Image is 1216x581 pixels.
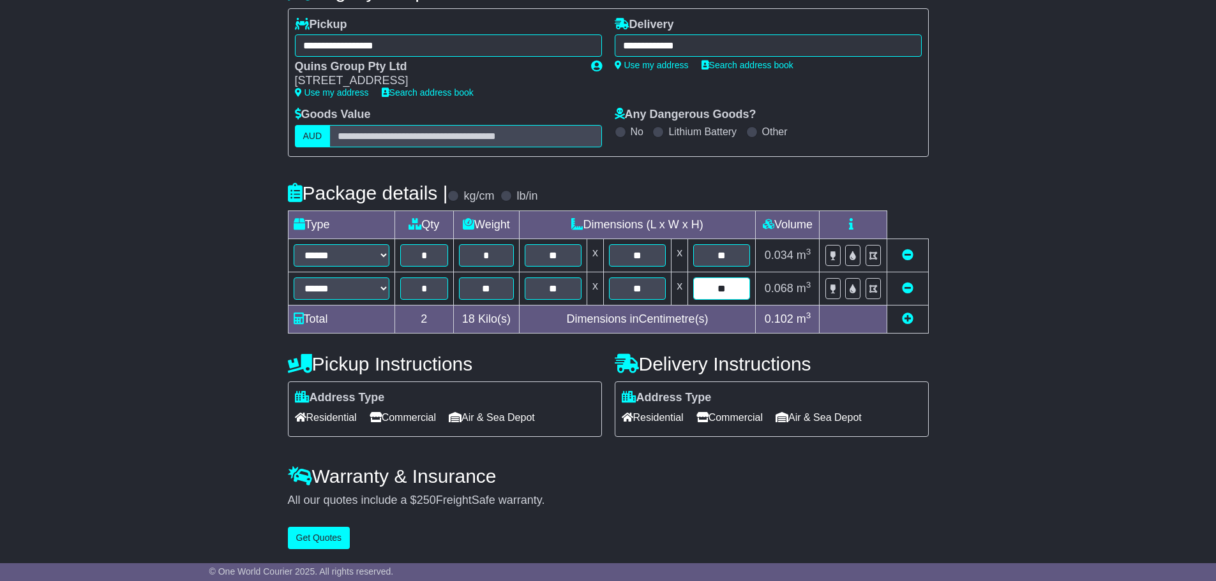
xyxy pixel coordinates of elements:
label: Delivery [615,18,674,32]
td: Weight [454,210,520,239]
td: Total [288,305,394,333]
td: Type [288,210,394,239]
label: Goods Value [295,108,371,122]
sup: 3 [806,280,811,290]
span: Commercial [370,408,436,427]
a: Use my address [615,60,689,70]
label: Lithium Battery [668,126,737,138]
span: Residential [295,408,357,427]
h4: Warranty & Insurance [288,466,929,487]
span: 0.102 [765,313,793,325]
label: AUD [295,125,331,147]
h4: Pickup Instructions [288,353,602,374]
label: Any Dangerous Goods? [615,108,756,122]
td: Kilo(s) [454,305,520,333]
span: 250 [417,494,436,506]
label: Address Type [622,391,712,405]
h4: Package details | [288,182,448,203]
span: Residential [622,408,684,427]
span: m [797,313,811,325]
td: Volume [756,210,820,239]
button: Get Quotes [288,527,350,549]
span: © One World Courier 2025. All rights reserved. [209,566,394,577]
a: Search address book [382,87,474,98]
td: Dimensions in Centimetre(s) [519,305,756,333]
div: [STREET_ADDRESS] [295,74,578,88]
td: 2 [394,305,454,333]
span: Air & Sea Depot [449,408,535,427]
a: Remove this item [902,249,913,261]
span: m [797,282,811,295]
span: 0.068 [765,282,793,295]
a: Remove this item [902,282,913,295]
label: Other [762,126,788,138]
span: 18 [462,313,475,325]
td: x [672,239,688,272]
span: 0.034 [765,249,793,261]
sup: 3 [806,311,811,320]
label: No [631,126,643,138]
td: x [672,272,688,305]
td: x [587,239,603,272]
span: Commercial [696,408,763,427]
td: x [587,272,603,305]
a: Add new item [902,313,913,325]
sup: 3 [806,247,811,256]
span: Air & Sea Depot [776,408,862,427]
label: Pickup [295,18,347,32]
div: Quins Group Pty Ltd [295,60,578,74]
span: m [797,249,811,261]
a: Search address book [702,60,793,70]
label: lb/in [516,189,537,203]
label: kg/cm [463,189,494,203]
div: All our quotes include a $ FreightSafe warranty. [288,494,929,508]
td: Dimensions (L x W x H) [519,210,756,239]
a: Use my address [295,87,369,98]
label: Address Type [295,391,385,405]
td: Qty [394,210,454,239]
h4: Delivery Instructions [615,353,929,374]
